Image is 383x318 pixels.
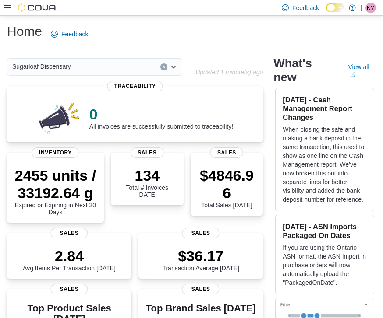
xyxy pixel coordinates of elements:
p: When closing the safe and making a bank deposit in the same transaction, this used to show as one... [283,125,367,204]
a: Feedback [47,25,92,43]
svg: External link [350,72,355,77]
button: Clear input [160,63,167,70]
p: Updated 1 minute(s) ago [195,69,263,76]
a: View allExternal link [348,63,376,77]
p: 0 [89,105,233,123]
span: Feedback [292,3,319,12]
span: Sales [182,284,220,294]
p: $4846.96 [198,167,256,202]
span: Inventory [32,147,79,158]
div: Avg Items Per Transaction [DATE] [23,247,116,272]
h2: What's new [273,56,337,84]
p: 134 [118,167,177,184]
h3: Top Brand Sales [DATE] [146,303,256,314]
input: Dark Mode [326,3,344,12]
button: Open list of options [170,63,177,70]
div: All invoices are successfully submitted to traceability! [89,105,233,130]
p: If you are using the Ontario ASN format, the ASN Import in purchase orders will now automatically... [283,243,367,287]
h3: [DATE] - ASN Imports Packaged On Dates [283,222,367,240]
h3: [DATE] - Cash Management Report Changes [283,95,367,122]
span: Traceability [107,81,163,91]
div: Kenneth Martin [365,3,376,13]
div: Total # Invoices [DATE] [118,167,177,198]
p: 2.84 [23,247,116,265]
div: Transaction Average [DATE] [162,247,239,272]
span: Sales [131,147,163,158]
span: Sugarloaf Dispensary [12,61,71,72]
img: Cova [18,3,57,12]
div: Total Sales [DATE] [198,167,256,209]
p: $36.17 [162,247,239,265]
h1: Home [7,23,42,40]
span: Sales [182,228,220,238]
span: Sales [50,284,88,294]
div: Expired or Expiring in Next 30 Days [14,167,97,216]
span: Sales [210,147,243,158]
p: | [360,3,362,13]
p: 2455 units / 33192.64 g [14,167,97,202]
img: 0 [37,100,82,135]
span: Sales [50,228,88,238]
span: Feedback [61,30,88,38]
span: KM [367,3,375,13]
